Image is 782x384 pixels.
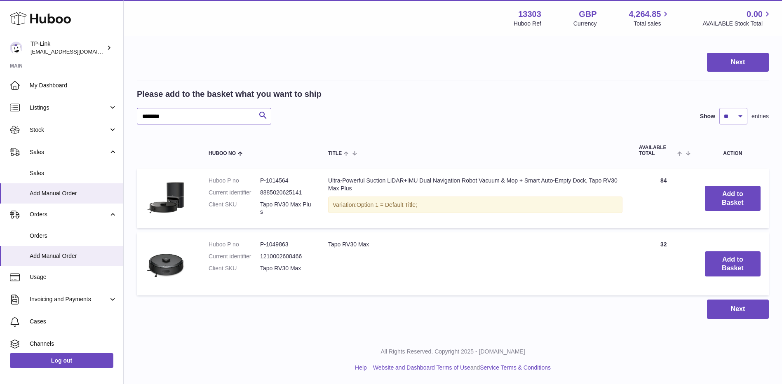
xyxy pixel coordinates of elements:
span: Channels [30,340,117,348]
span: Usage [30,273,117,281]
span: Huboo no [209,151,236,156]
span: Add Manual Order [30,190,117,197]
span: 4,264.85 [629,9,661,20]
dd: P-1014564 [260,177,312,185]
a: Website and Dashboard Terms of Use [373,364,470,371]
p: All Rights Reserved. Copyright 2025 - [DOMAIN_NAME] [130,348,775,356]
a: 0.00 AVAILABLE Stock Total [702,9,772,28]
dt: Current identifier [209,253,260,260]
span: Orders [30,232,117,240]
dd: 8885020625141 [260,189,312,197]
strong: 13303 [518,9,541,20]
th: Action [697,137,769,164]
span: Total sales [634,20,670,28]
dt: Huboo P no [209,241,260,248]
div: TP-Link [31,40,105,56]
label: Show [700,112,715,120]
span: Sales [30,148,108,156]
span: Option 1 = Default Title; [357,201,417,208]
td: 84 [631,169,697,229]
span: Orders [30,211,108,218]
dt: Current identifier [209,189,260,197]
img: gaby.chen@tp-link.com [10,42,22,54]
a: Service Terms & Conditions [480,364,551,371]
span: Cases [30,318,117,325]
button: Next [707,300,769,319]
span: My Dashboard [30,82,117,89]
a: Help [355,364,367,371]
span: Sales [30,169,117,177]
dd: 1210002608466 [260,253,312,260]
span: Add Manual Order [30,252,117,260]
span: AVAILABLE Stock Total [702,20,772,28]
button: Add to Basket [705,251,761,277]
dd: P-1049863 [260,241,312,248]
img: Tapo RV30 Max [145,241,186,285]
span: Invoicing and Payments [30,295,108,303]
button: Next [707,53,769,72]
li: and [370,364,551,372]
button: Add to Basket [705,186,761,211]
td: 32 [631,232,697,295]
a: Log out [10,353,113,368]
span: 0.00 [747,9,763,20]
a: 4,264.85 Total sales [629,9,671,28]
td: Ultra-Powerful Suction LiDAR+IMU Dual Navigation Robot Vacuum & Mop + Smart Auto-Empty Dock, Tapo... [320,169,631,229]
span: Listings [30,104,108,112]
div: Variation: [328,197,622,213]
dt: Huboo P no [209,177,260,185]
span: AVAILABLE Total [639,145,676,156]
dd: Tapo RV30 Max [260,265,312,272]
span: [EMAIL_ADDRESS][DOMAIN_NAME] [31,48,121,55]
span: Stock [30,126,108,134]
dt: Client SKU [209,201,260,216]
dt: Client SKU [209,265,260,272]
strong: GBP [579,9,596,20]
h2: Please add to the basket what you want to ship [137,89,322,100]
dd: Tapo RV30 Max Plus [260,201,312,216]
td: Tapo RV30 Max [320,232,631,295]
img: Ultra-Powerful Suction LiDAR+IMU Dual Navigation Robot Vacuum & Mop + Smart Auto-Empty Dock, Tapo... [145,177,186,218]
span: Title [328,151,342,156]
div: Currency [573,20,597,28]
span: entries [751,112,769,120]
div: Huboo Ref [514,20,541,28]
